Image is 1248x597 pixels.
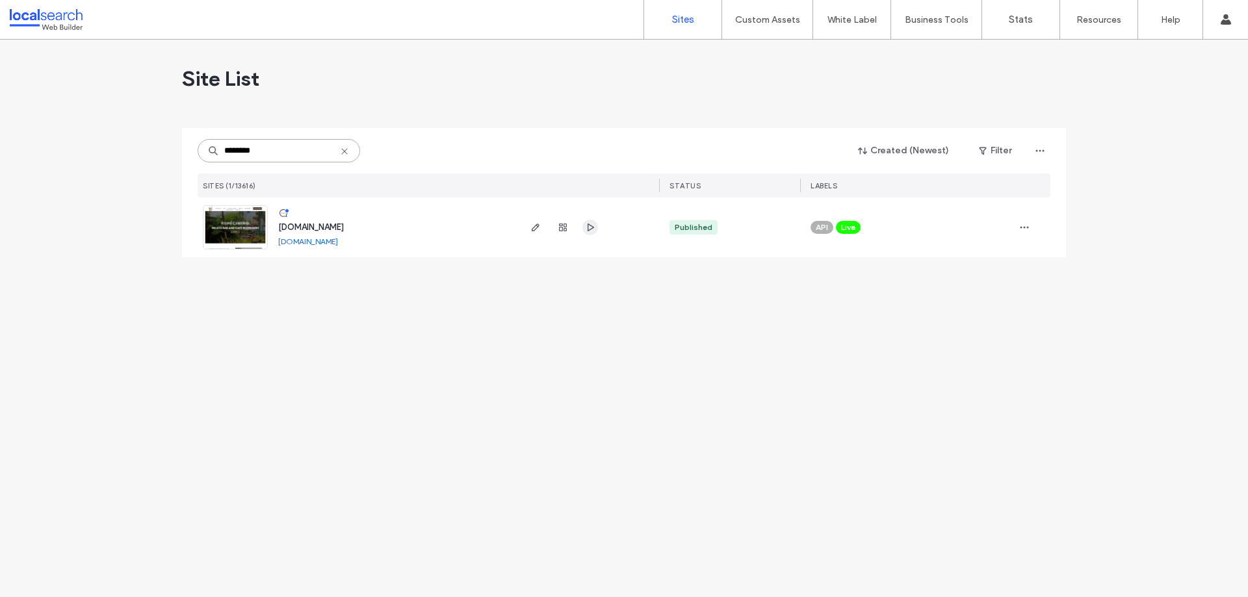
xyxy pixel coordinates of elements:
[1076,14,1121,25] label: Resources
[203,181,256,190] span: SITES (1/13616)
[669,181,701,190] span: STATUS
[841,222,855,233] span: Live
[182,66,259,92] span: Site List
[847,140,961,161] button: Created (Newest)
[827,14,877,25] label: White Label
[816,222,828,233] span: API
[811,181,837,190] span: LABELS
[29,9,56,21] span: Help
[278,236,338,246] a: [DOMAIN_NAME]
[675,222,712,233] div: Published
[1009,14,1033,25] label: Stats
[966,140,1024,161] button: Filter
[672,14,694,25] label: Sites
[735,14,800,25] label: Custom Assets
[1161,14,1180,25] label: Help
[905,14,968,25] label: Business Tools
[278,222,344,232] a: [DOMAIN_NAME]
